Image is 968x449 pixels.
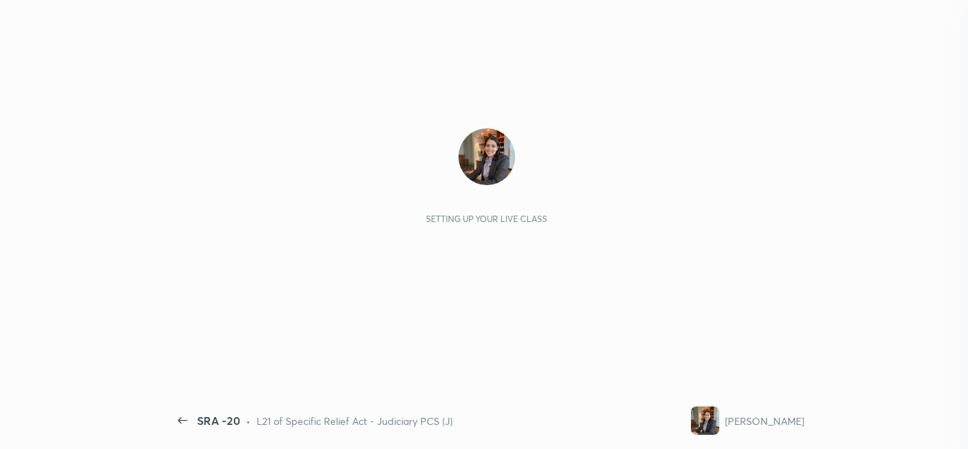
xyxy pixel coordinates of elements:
[725,414,804,428] div: [PERSON_NAME]
[426,214,547,224] div: Setting up your live class
[246,414,251,428] div: •
[691,406,719,435] img: f8d22af1ab184ebab6c0401e38a227d9.jpg
[257,414,453,428] div: L21 of Specific Relief Act - Judiciary PCS (J)
[458,128,515,185] img: f8d22af1ab184ebab6c0401e38a227d9.jpg
[197,412,240,429] div: SRA -20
